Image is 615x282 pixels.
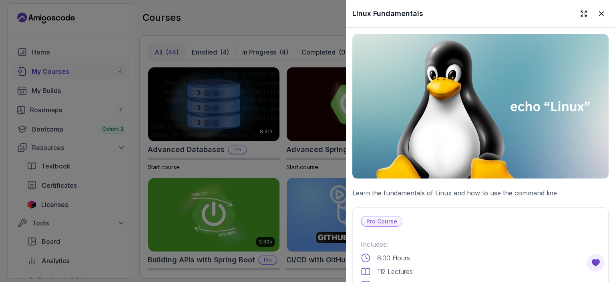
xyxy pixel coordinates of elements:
[352,34,609,179] img: linux-fundamentals_thumbnail
[352,188,609,198] p: Learn the fundamentals of Linux and how to use the command line
[352,8,423,19] h2: Linux Fundamentals
[463,105,607,246] iframe: chat widget
[377,253,410,263] p: 6.00 Hours
[362,217,402,226] p: Pro Course
[377,267,413,276] p: 112 Lectures
[361,239,600,249] p: Includes:
[581,250,607,274] iframe: chat widget
[577,6,591,21] button: Expand drawer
